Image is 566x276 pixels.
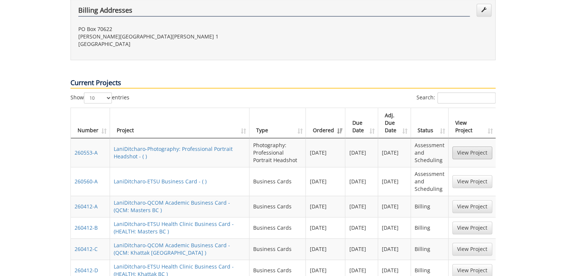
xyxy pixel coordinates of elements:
td: [DATE] [306,138,345,167]
p: Current Projects [70,78,496,89]
th: Status: activate to sort column ascending [411,108,449,138]
a: 260553-A [75,149,98,156]
td: [DATE] [378,167,411,196]
td: [DATE] [378,238,411,260]
a: LaniDitcharo-ETSU Business Card - ( ) [114,178,207,185]
td: Business Cards [249,167,306,196]
p: [GEOGRAPHIC_DATA] [78,40,277,48]
th: Due Date: activate to sort column ascending [345,108,378,138]
td: Business Cards [249,238,306,260]
p: PO Box 70622 [78,25,277,33]
td: [DATE] [378,217,411,238]
a: View Project [452,221,492,234]
a: LaniDitcharo-QCOM Academic Business Card - (QCM: Khattak [GEOGRAPHIC_DATA] ) [114,242,230,256]
td: Billing [411,217,449,238]
a: View Project [452,175,492,188]
a: 260412-C [75,245,98,252]
a: View Project [452,146,492,159]
td: Assessment and Scheduling [411,167,449,196]
td: Billing [411,196,449,217]
label: Show entries [70,92,129,103]
h4: Billing Addresses [78,7,470,16]
td: [DATE] [306,217,345,238]
label: Search: [416,92,496,103]
td: Billing [411,238,449,260]
td: [DATE] [378,138,411,167]
td: [DATE] [306,167,345,196]
select: Showentries [84,92,112,103]
a: 260412-B [75,224,98,231]
td: [DATE] [345,217,378,238]
a: 260412-D [75,267,98,274]
th: Project: activate to sort column ascending [110,108,249,138]
td: [DATE] [345,196,378,217]
td: Business Cards [249,217,306,238]
a: LaniDitcharo-QCOM Academic Business Card - (QCM: Masters BC ) [114,199,230,214]
td: [DATE] [345,167,378,196]
a: View Project [452,200,492,213]
td: [DATE] [306,196,345,217]
a: LaniDitcharo-Photography: Professional Portrait Headshot - ( ) [114,145,233,160]
a: 260560-A [75,178,98,185]
th: Number: activate to sort column ascending [71,108,110,138]
td: [DATE] [306,238,345,260]
a: 260412-A [75,203,98,210]
th: Type: activate to sort column ascending [249,108,306,138]
td: [DATE] [345,238,378,260]
td: [DATE] [345,138,378,167]
input: Search: [437,92,496,103]
td: [DATE] [378,196,411,217]
td: Assessment and Scheduling [411,138,449,167]
a: Edit Addresses [477,4,491,16]
th: View Project: activate to sort column ascending [449,108,496,138]
td: Photography: Professional Portrait Headshot [249,138,306,167]
a: View Project [452,243,492,255]
td: Business Cards [249,196,306,217]
a: LaniDitcharo-ETSU Health Clinic Business Card - (HEALTH: Masters BC ) [114,220,234,235]
th: Ordered: activate to sort column ascending [306,108,345,138]
th: Adj. Due Date: activate to sort column ascending [378,108,411,138]
p: [PERSON_NAME][GEOGRAPHIC_DATA][PERSON_NAME] 1 [78,33,277,40]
